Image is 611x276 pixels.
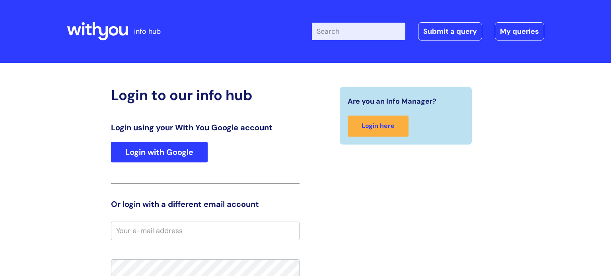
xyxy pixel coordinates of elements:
input: Search [312,23,405,40]
a: Login with Google [111,142,208,162]
h3: Login using your With You Google account [111,123,300,132]
p: info hub [134,25,161,38]
h3: Or login with a different email account [111,199,300,209]
a: Login here [348,116,409,137]
span: Are you an Info Manager? [348,95,436,108]
a: My queries [495,22,544,41]
input: Your e-mail address [111,222,300,240]
a: Submit a query [418,22,482,41]
h2: Login to our info hub [111,87,300,104]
